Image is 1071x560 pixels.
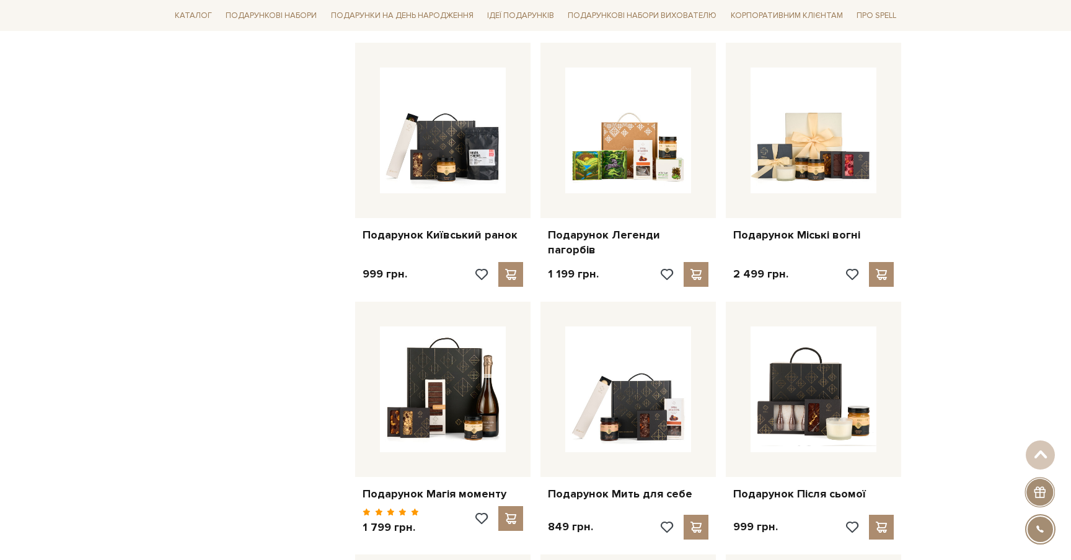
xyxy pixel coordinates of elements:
p: 999 грн. [733,520,778,534]
a: Подарунок Київський ранок [363,228,523,242]
p: 2 499 грн. [733,267,788,281]
p: 1 799 грн. [363,520,419,535]
a: Подарункові набори вихователю [563,5,721,26]
a: Подарунок Мить для себе [548,487,708,501]
p: 849 грн. [548,520,593,534]
a: Подарунки на День народження [326,6,478,25]
a: Подарунок Магія моменту [363,487,523,501]
p: 1 199 грн. [548,267,599,281]
a: Корпоративним клієнтам [726,5,848,26]
a: Подарунок Після сьомої [733,487,894,501]
a: Подарунок Легенди пагорбів [548,228,708,257]
a: Каталог [170,6,217,25]
a: Ідеї подарунків [482,6,559,25]
a: Подарунок Міські вогні [733,228,894,242]
a: Про Spell [852,6,901,25]
p: 999 грн. [363,267,407,281]
a: Подарункові набори [221,6,322,25]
